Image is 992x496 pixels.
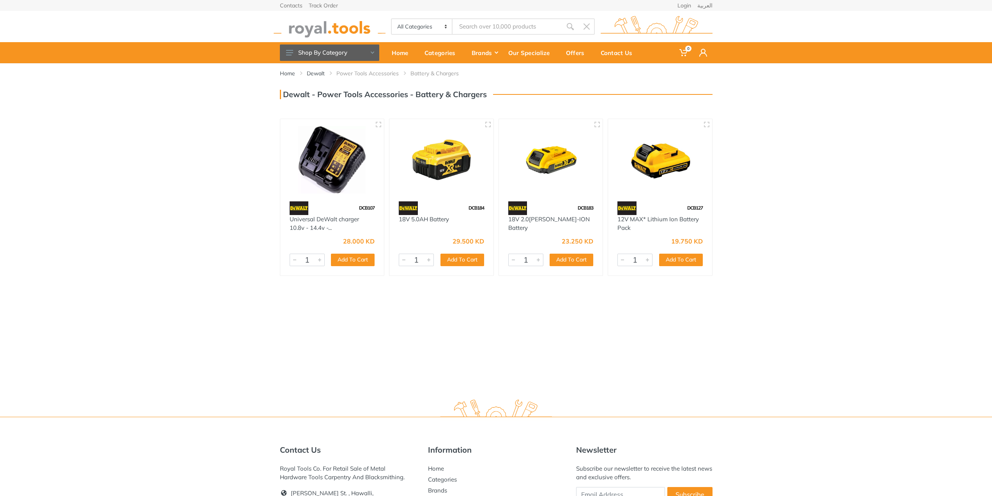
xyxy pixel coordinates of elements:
[386,42,419,63] a: Home
[359,205,375,211] span: DCB107
[674,42,694,63] a: 0
[503,42,561,63] a: Our Specialize
[419,44,466,61] div: Categories
[331,254,375,266] button: Add To Cart
[386,44,419,61] div: Home
[336,69,399,77] a: Power Tools Accessories
[503,44,561,61] div: Our Specialize
[428,465,444,472] a: Home
[685,46,691,52] span: 0
[453,18,562,35] input: Site search
[697,3,713,8] a: العربية
[274,16,385,37] img: royal.tools Logo
[280,69,713,77] nav: breadcrumb
[506,126,596,194] img: Royal Tools - 18V 2.0AH LI-ION Battery
[280,445,416,455] h5: Contact Us
[466,44,503,61] div: Brands
[287,126,377,194] img: Royal Tools - Universal DeWalt charger 10.8v - 14.4v - 18v
[508,201,527,215] img: 45.webp
[280,464,416,482] div: Royal Tools Co. For Retail Sale of Metal Hardware Tools Carpentry And Blacksmithing.
[453,238,484,244] div: 29.500 KD
[307,69,325,77] a: Dewalt
[280,90,487,99] h3: Dewalt - Power Tools Accessories - Battery & Chargers
[343,238,375,244] div: 28.000 KD
[419,42,466,63] a: Categories
[595,42,643,63] a: Contact Us
[671,238,703,244] div: 19.750 KD
[659,254,703,266] button: Add To Cart
[508,215,590,232] a: 18V 2.0[PERSON_NAME]-ION Battery
[309,3,338,8] a: Track Order
[617,215,699,232] a: 12V MAX* Lithium Ion Battery Pack
[399,215,449,223] a: 18V 5.0AH Battery
[440,400,552,421] img: royal.tools Logo
[595,44,643,61] div: Contact Us
[687,205,703,211] span: DCB127
[561,44,595,61] div: Offers
[280,44,379,61] button: Shop By Category
[392,19,453,34] select: Category
[428,445,564,455] h5: Information
[677,3,691,8] a: Login
[561,42,595,63] a: Offers
[428,487,447,494] a: Brands
[615,126,705,194] img: Royal Tools - 12V MAX* Lithium Ion Battery Pack
[550,254,593,266] button: Add To Cart
[396,126,486,194] img: Royal Tools - 18V 5.0AH Battery
[428,476,457,483] a: Categories
[399,201,418,215] img: 45.webp
[601,16,713,37] img: royal.tools Logo
[578,205,593,211] span: DCB183
[562,238,593,244] div: 23.250 KD
[576,445,713,455] h5: Newsletter
[290,201,309,215] img: 45.webp
[576,464,713,482] div: Subscribe our newsletter to receive the latest news and exclusive offers.
[410,69,470,77] li: Battery & Chargers
[280,69,295,77] a: Home
[469,205,484,211] span: DCB184
[290,215,359,232] a: Universal DeWalt charger 10.8v - 14.4v -...
[280,3,302,8] a: Contacts
[617,201,637,215] img: 45.webp
[440,254,484,266] button: Add To Cart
